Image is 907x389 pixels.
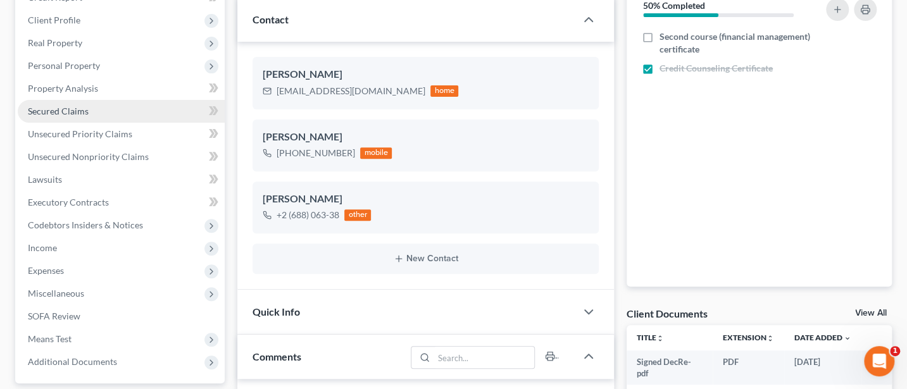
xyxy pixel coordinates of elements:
div: other [344,209,371,221]
span: Executory Contracts [28,197,109,207]
a: Secured Claims [18,100,225,123]
a: Lawsuits [18,168,225,191]
span: Unsecured Priority Claims [28,128,132,139]
span: Real Property [28,37,82,48]
a: Unsecured Priority Claims [18,123,225,145]
span: Lawsuits [28,174,62,185]
a: View All [855,309,887,318]
button: New Contact [263,254,589,264]
i: unfold_more [766,335,774,342]
span: Personal Property [28,60,100,71]
a: Unsecured Nonpriority Claims [18,145,225,168]
span: Credit Counseling Certificate [660,62,773,75]
span: Client Profile [28,15,80,25]
span: Means Test [28,333,72,344]
div: home [430,85,458,97]
div: [EMAIL_ADDRESS][DOMAIN_NAME] [277,85,425,97]
div: [PHONE_NUMBER] [277,147,355,159]
div: [PERSON_NAME] [263,67,589,82]
a: SOFA Review [18,305,225,328]
i: expand_more [844,335,851,342]
span: Comments [253,350,301,362]
i: unfold_more [656,335,664,342]
span: Quick Info [253,306,300,318]
span: Second course (financial management) certificate [660,30,815,56]
span: Unsecured Nonpriority Claims [28,151,149,162]
div: +2 (688) 063-38 [277,209,339,221]
div: [PERSON_NAME] [263,192,589,207]
span: Codebtors Insiders & Notices [28,219,143,230]
td: Signed DecRe-pdf [627,350,713,385]
span: Income [28,242,57,253]
td: PDF [713,350,784,385]
div: [PERSON_NAME] [263,130,589,145]
span: SOFA Review [28,311,80,321]
iframe: Intercom live chat [864,346,894,376]
input: Search... [434,347,534,368]
span: Additional Documents [28,356,117,367]
span: Contact [253,13,289,25]
a: Titleunfold_more [637,333,664,342]
span: Miscellaneous [28,288,84,299]
a: Property Analysis [18,77,225,100]
a: Executory Contracts [18,191,225,214]
div: Client Documents [627,307,708,320]
td: [DATE] [784,350,861,385]
span: 1 [890,346,900,356]
div: mobile [360,147,392,159]
span: Secured Claims [28,106,89,116]
span: Expenses [28,265,64,276]
a: Date Added expand_more [794,333,851,342]
a: Extensionunfold_more [723,333,774,342]
span: Property Analysis [28,83,98,94]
